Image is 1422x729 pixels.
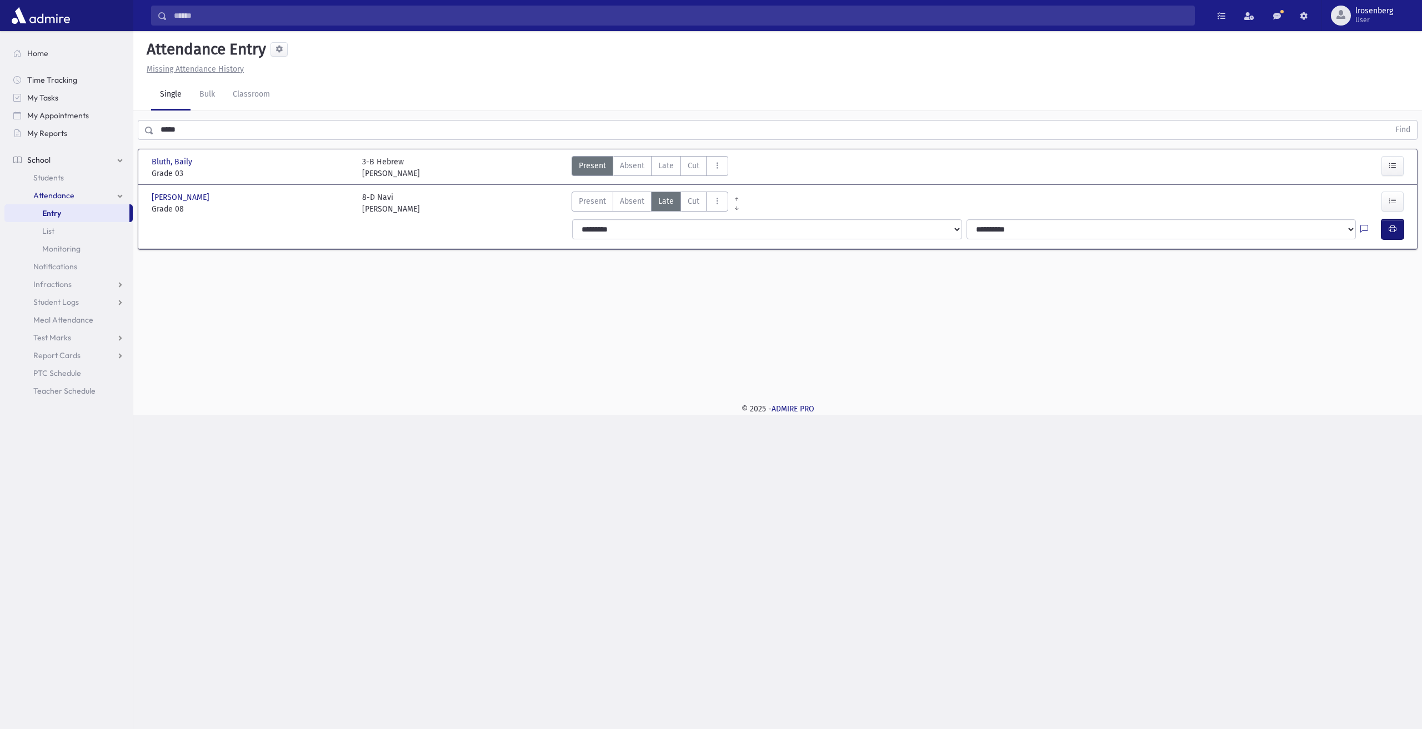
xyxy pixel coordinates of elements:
[658,160,674,172] span: Late
[772,404,814,414] a: ADMIRE PRO
[4,275,133,293] a: Infractions
[4,187,133,204] a: Attendance
[620,195,644,207] span: Absent
[4,204,129,222] a: Entry
[27,128,67,138] span: My Reports
[4,382,133,400] a: Teacher Schedule
[191,79,224,110] a: Bulk
[152,156,194,168] span: Bluth, Baily
[1355,16,1393,24] span: User
[4,258,133,275] a: Notifications
[33,297,79,307] span: Student Logs
[688,160,699,172] span: Cut
[152,168,351,179] span: Grade 03
[167,6,1194,26] input: Search
[151,79,191,110] a: Single
[1389,120,1417,139] button: Find
[147,64,244,74] u: Missing Attendance History
[152,192,212,203] span: [PERSON_NAME]
[4,311,133,329] a: Meal Attendance
[362,156,420,179] div: 3-B Hebrew [PERSON_NAME]
[33,350,81,360] span: Report Cards
[4,89,133,107] a: My Tasks
[4,124,133,142] a: My Reports
[4,364,133,382] a: PTC Schedule
[33,315,93,325] span: Meal Attendance
[579,160,606,172] span: Present
[33,386,96,396] span: Teacher Schedule
[4,293,133,311] a: Student Logs
[152,203,351,215] span: Grade 08
[572,192,728,215] div: AttTypes
[42,208,61,218] span: Entry
[4,329,133,346] a: Test Marks
[688,195,699,207] span: Cut
[4,169,133,187] a: Students
[142,64,244,74] a: Missing Attendance History
[4,222,133,240] a: List
[9,4,73,27] img: AdmirePro
[4,346,133,364] a: Report Cards
[151,403,1404,415] div: © 2025 -
[4,107,133,124] a: My Appointments
[27,48,48,58] span: Home
[42,226,54,236] span: List
[42,244,81,254] span: Monitoring
[579,195,606,207] span: Present
[27,75,77,85] span: Time Tracking
[658,195,674,207] span: Late
[27,110,89,120] span: My Appointments
[27,93,58,103] span: My Tasks
[362,192,420,215] div: 8-D Navi [PERSON_NAME]
[142,40,266,59] h5: Attendance Entry
[4,240,133,258] a: Monitoring
[4,44,133,62] a: Home
[27,155,51,165] span: School
[33,279,72,289] span: Infractions
[33,190,74,200] span: Attendance
[224,79,279,110] a: Classroom
[33,333,71,343] span: Test Marks
[33,173,64,183] span: Students
[572,156,728,179] div: AttTypes
[33,368,81,378] span: PTC Schedule
[4,151,133,169] a: School
[4,71,133,89] a: Time Tracking
[620,160,644,172] span: Absent
[33,262,77,272] span: Notifications
[1355,7,1393,16] span: lrosenberg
